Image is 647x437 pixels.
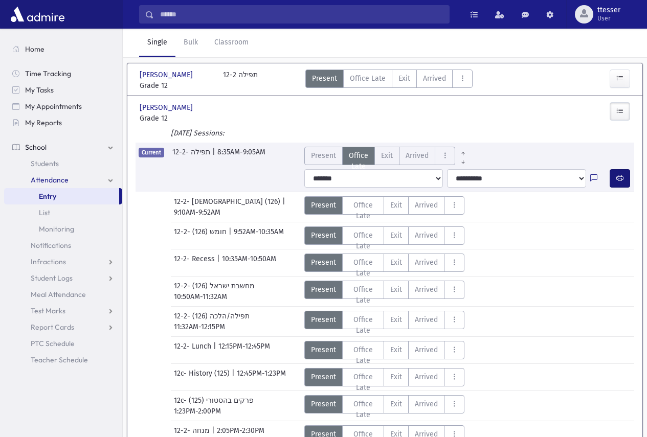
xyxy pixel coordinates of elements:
[390,344,402,355] span: Exit
[423,73,446,84] span: Arrived
[4,237,122,254] a: Notifications
[349,230,378,251] span: Office Late
[212,147,217,165] span: |
[25,69,71,78] span: Time Tracking
[415,314,438,325] span: Arrived
[229,226,234,245] span: |
[349,344,378,366] span: Office Late
[311,200,336,211] span: Present
[4,221,122,237] a: Monitoring
[304,341,465,359] div: AttTypes
[172,147,212,165] span: 12-2- תפילה
[304,311,465,329] div: AttTypes
[4,139,122,155] a: School
[4,155,122,172] a: Students
[222,254,276,272] span: 10:35AM-10:50AM
[4,303,122,319] a: Test Marks
[140,113,213,124] span: Grade 12
[4,114,122,131] a: My Reports
[597,14,620,22] span: User
[4,98,122,114] a: My Appointments
[415,200,438,211] span: Arrived
[390,257,402,268] span: Exit
[390,200,402,211] span: Exit
[4,335,122,352] a: PTC Schedule
[349,372,378,393] span: Office Late
[171,129,224,137] i: [DATE] Sessions:
[415,372,438,382] span: Arrived
[304,281,465,299] div: AttTypes
[304,147,471,165] div: AttTypes
[174,226,229,245] span: 12-2- חומש (126)
[349,257,378,279] span: Office Late
[349,314,378,336] span: Office Late
[31,290,86,299] span: Meal Attendance
[25,85,54,95] span: My Tasks
[39,224,74,234] span: Monitoring
[31,323,74,332] span: Report Cards
[4,65,122,82] a: Time Tracking
[213,341,218,359] span: |
[139,29,175,57] a: Single
[390,314,402,325] span: Exit
[304,196,465,215] div: AttTypes
[415,344,438,355] span: Arrived
[398,73,410,84] span: Exit
[174,281,257,291] span: 12-2- מחשבת ישראל (126)
[174,291,227,302] span: 10:50AM-11:32AM
[234,226,284,245] span: 9:52AM-10:35AM
[390,284,402,295] span: Exit
[140,102,195,113] span: [PERSON_NAME]
[304,395,465,413] div: AttTypes
[349,399,378,420] span: Office Late
[174,341,213,359] span: 12-2- Lunch
[350,73,386,84] span: Office Late
[4,352,122,368] a: Teacher Schedule
[175,29,206,57] a: Bulk
[311,150,336,161] span: Present
[39,208,50,217] span: List
[415,284,438,295] span: Arrived
[232,368,237,386] span: |
[4,82,122,98] a: My Tasks
[305,70,473,91] div: AttTypes
[415,230,438,241] span: Arrived
[31,273,73,283] span: Student Logs
[218,341,270,359] span: 12:15PM-12:45PM
[217,147,265,165] span: 8:35AM-9:05AM
[597,6,620,14] span: ttesser
[390,372,402,382] span: Exit
[282,196,287,207] span: |
[349,284,378,306] span: Office Late
[311,257,336,268] span: Present
[174,395,256,406] span: 12c- פרקים בהסטורי (125)
[223,70,258,91] div: 12-2 תפילה
[311,372,336,382] span: Present
[25,143,47,152] span: School
[349,200,378,221] span: Office Late
[174,406,221,417] span: 1:23PM-2:00PM
[39,192,56,201] span: Entry
[217,254,222,272] span: |
[4,172,122,188] a: Attendance
[455,155,471,163] a: All Later
[174,207,220,218] span: 9:10AM-9:52AM
[154,5,449,24] input: Search
[206,29,257,57] a: Classroom
[390,230,402,241] span: Exit
[174,311,252,321] span: 12-2- תפילה/הלכה (126)
[4,286,122,303] a: Meal Attendance
[312,73,337,84] span: Present
[4,270,122,286] a: Student Logs
[311,399,336,409] span: Present
[31,241,71,250] span: Notifications
[4,41,122,57] a: Home
[31,175,69,185] span: Attendance
[31,339,75,348] span: PTC Schedule
[415,399,438,409] span: Arrived
[311,314,336,325] span: Present
[25,102,82,111] span: My Appointments
[455,147,471,155] a: All Prior
[4,188,119,204] a: Entry
[311,230,336,241] span: Present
